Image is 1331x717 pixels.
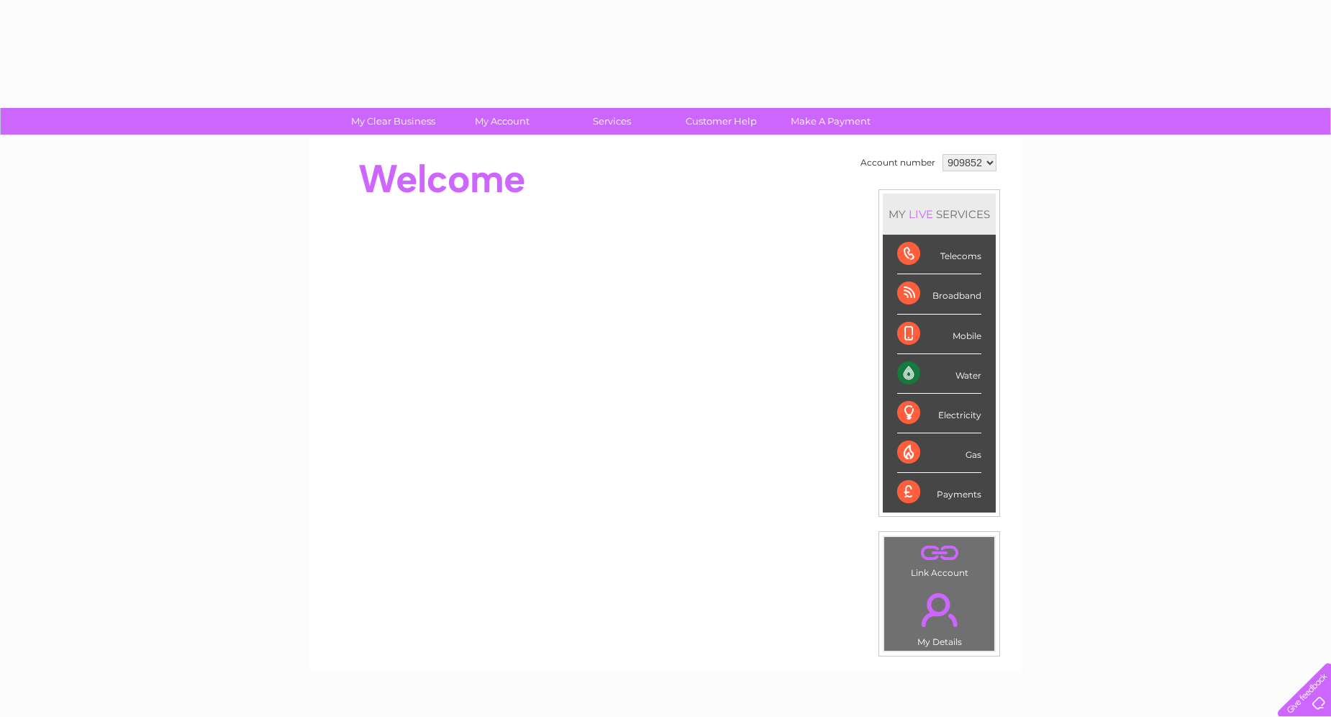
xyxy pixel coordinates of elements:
td: Account number [857,150,939,175]
div: Mobile [897,315,981,354]
div: Telecoms [897,235,981,274]
a: My Account [443,108,562,135]
div: LIVE [906,207,936,221]
a: Make A Payment [771,108,890,135]
div: MY SERVICES [883,194,996,235]
a: Customer Help [662,108,781,135]
div: Payments [897,473,981,512]
div: Gas [897,433,981,473]
td: Link Account [883,536,995,582]
a: My Clear Business [334,108,453,135]
div: Electricity [897,394,981,433]
a: Services [553,108,671,135]
div: Broadband [897,274,981,314]
td: My Details [883,581,995,651]
div: Water [897,354,981,394]
a: . [888,541,991,566]
a: . [888,585,991,635]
